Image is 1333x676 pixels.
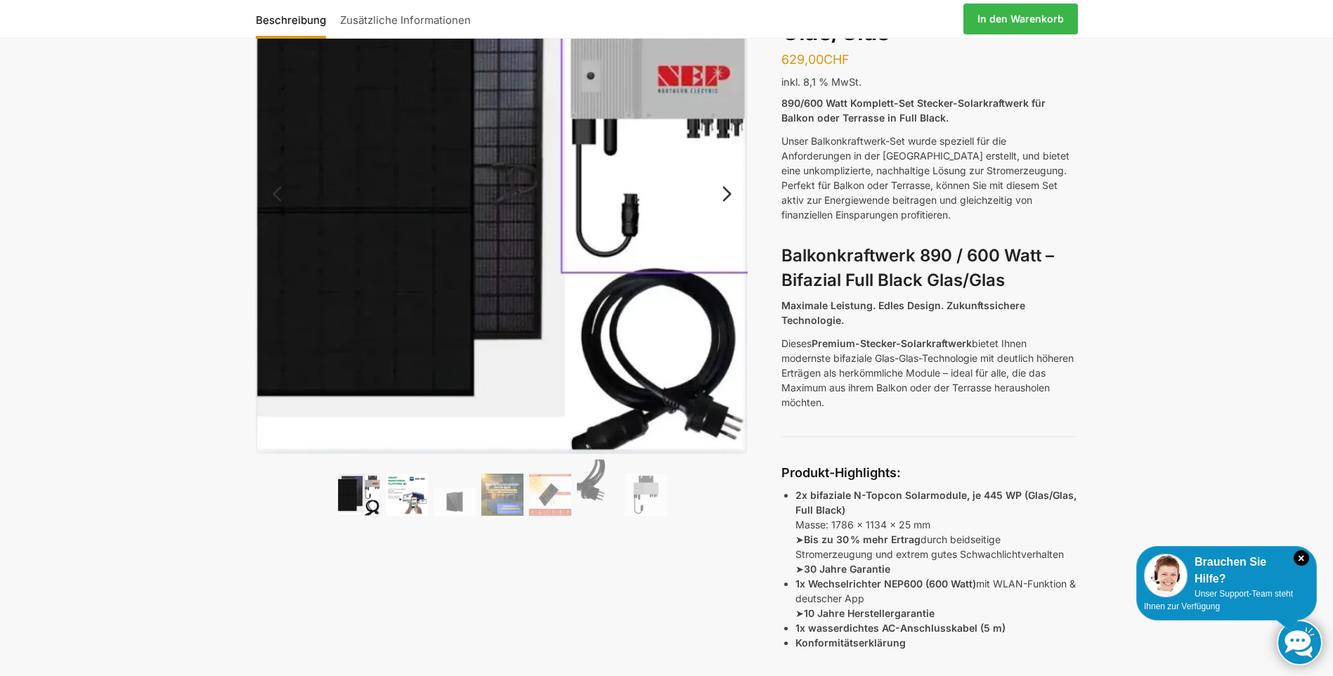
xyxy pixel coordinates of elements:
[781,336,1077,410] p: Dieses bietet Ihnen modernste bifaziale Glas-Glas-Technologie mit deutlich höheren Erträgen als h...
[781,245,1054,290] strong: Balkonkraftwerk 890 / 600 Watt – Bifazial Full Black Glas/Glas
[386,474,428,516] img: Balkonkraftwerk 900/600 Watt bificial Glas/Glas – Bild 2
[781,299,1025,326] strong: Maximale Leistung. Edles Design. Zukunftssichere Technologie.
[1144,589,1293,611] span: Unser Support-Team steht Ihnen zur Verfügung
[781,52,850,67] bdi: 629,00
[795,488,1077,576] p: Masse: 1786 x 1134 x 25 mm ➤ durch beidseitige Stromerzeugung und extrem gutes Schwachlichtverhal...
[577,460,619,516] img: Anschlusskabel-3meter_schweizer-stecker
[804,607,935,619] strong: 10 Jahre Herstellergarantie
[781,134,1077,222] p: Unser Balkonkraftwerk-Set wurde speziell für die Anforderungen in der [GEOGRAPHIC_DATA] erstellt,...
[804,533,921,545] strong: Bis zu 30 % mehr Ertrag
[529,474,571,516] img: Bificial 30 % mehr Leistung
[795,622,1006,634] strong: 1x wasserdichtes AC-Anschlusskabel (5 m)
[795,576,1077,620] p: mit WLAN-Funktion & deutscher App ➤
[333,2,478,36] a: Zusätzliche Informationen
[824,52,850,67] span: CHF
[781,76,861,88] span: inkl. 8,1 % MwSt.
[795,489,1077,516] strong: 2x bifaziale N-Topcon Solarmodule, je 445 WP (Glas/Glas, Full Black)
[795,637,906,649] strong: Konformitätserklärung
[338,474,380,516] img: Bificiales Hochleistungsmodul
[481,474,524,516] img: Balkonkraftwerk 900/600 Watt bificial Glas/Glas – Bild 4
[804,563,890,575] strong: 30 Jahre Garantie
[781,97,1046,124] strong: 890/600 Watt Komplett-Set Stecker-Solarkraftwerk für Balkon oder Terrasse in Full Black.
[781,465,901,480] strong: Produkt-Highlights:
[812,337,972,349] strong: Premium-Stecker-Solarkraftwerk
[1144,554,1188,597] img: Customer service
[434,488,476,516] img: Maysun
[256,2,333,36] a: Beschreibung
[1144,554,1309,587] div: Brauchen Sie Hilfe?
[795,578,976,590] strong: 1x Wechselrichter NEP600 (600 Watt)
[963,4,1078,34] a: In den Warenkorb
[1294,550,1309,566] i: Schließen
[625,474,667,516] img: Balkonkraftwerk 900/600 Watt bificial Glas/Glas – Bild 7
